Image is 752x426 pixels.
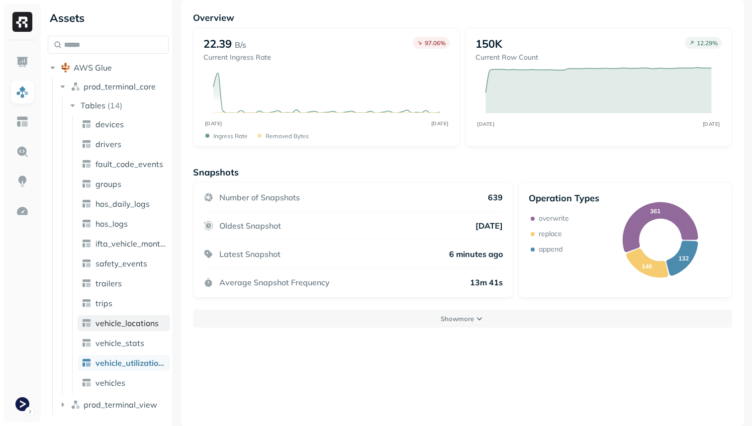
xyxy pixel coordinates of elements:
[266,132,309,140] p: Removed bytes
[107,100,122,110] p: ( 14 )
[477,121,494,127] tspan: [DATE]
[441,314,474,324] p: Show more
[95,258,147,268] span: safety_events
[82,278,92,288] img: table
[61,63,71,73] img: root
[78,275,170,291] a: trailers
[71,82,81,91] img: namespace
[219,277,330,287] p: Average Snapshot Frequency
[78,335,170,351] a: vehicle_stats
[95,239,166,249] span: ifta_vehicle_months
[678,255,689,262] text: 132
[78,315,170,331] a: vehicle_locations
[78,196,170,212] a: hos_daily_logs
[203,53,271,62] p: Current Ingress Rate
[449,249,503,259] p: 6 minutes ago
[48,10,169,26] div: Assets
[529,192,599,204] p: Operation Types
[78,236,170,252] a: ifta_vehicle_months
[650,207,660,215] text: 361
[16,115,29,128] img: Asset Explorer
[12,12,32,32] img: Ryft
[697,39,718,47] p: 12.29 %
[82,338,92,348] img: table
[84,400,157,410] span: prod_terminal_view
[425,39,446,47] p: 97.06 %
[475,37,502,51] p: 150K
[16,205,29,218] img: Optimization
[539,245,563,254] p: append
[78,256,170,271] a: safety_events
[95,179,121,189] span: groups
[95,358,166,368] span: vehicle_utilization_day
[78,136,170,152] a: drivers
[95,139,121,149] span: drivers
[71,400,81,410] img: namespace
[235,39,246,51] p: B/s
[219,249,281,259] p: Latest Snapshot
[84,82,156,91] span: prod_terminal_core
[95,298,112,308] span: trips
[82,378,92,388] img: table
[219,221,281,231] p: Oldest Snapshot
[539,214,569,223] p: overwrite
[78,355,170,371] a: vehicle_utilization_day
[58,397,169,413] button: prod_terminal_view
[82,298,92,308] img: table
[703,121,720,127] tspan: [DATE]
[82,239,92,249] img: table
[82,318,92,328] img: table
[15,397,29,411] img: Terminal
[95,278,122,288] span: trailers
[82,258,92,268] img: table
[16,56,29,69] img: Dashboard
[193,167,239,178] p: Snapshots
[95,378,125,388] span: vehicles
[642,262,652,270] text: 146
[82,179,92,189] img: table
[48,60,169,76] button: AWS Glue
[82,159,92,169] img: table
[95,219,128,229] span: hos_logs
[95,199,150,209] span: hos_daily_logs
[68,97,170,113] button: Tables(14)
[82,219,92,229] img: table
[204,120,222,127] tspan: [DATE]
[475,53,538,62] p: Current Row Count
[95,159,163,169] span: fault_code_events
[82,119,92,129] img: table
[78,216,170,232] a: hos_logs
[16,175,29,188] img: Insights
[213,132,248,140] p: Ingress Rate
[78,156,170,172] a: fault_code_events
[470,277,503,287] p: 13m 41s
[539,229,562,239] p: replace
[78,375,170,391] a: vehicles
[475,221,503,231] p: [DATE]
[488,192,503,202] p: 639
[193,310,732,328] button: Showmore
[78,116,170,132] a: devices
[95,338,144,348] span: vehicle_stats
[16,145,29,158] img: Query Explorer
[82,139,92,149] img: table
[78,176,170,192] a: groups
[203,37,232,51] p: 22.39
[16,85,29,98] img: Assets
[58,79,169,94] button: prod_terminal_core
[82,358,92,368] img: table
[74,63,112,73] span: AWS Glue
[82,199,92,209] img: table
[81,100,105,110] span: Tables
[193,12,732,23] p: Overview
[219,192,300,202] p: Number of Snapshots
[78,295,170,311] a: trips
[95,119,124,129] span: devices
[95,318,159,328] span: vehicle_locations
[431,120,448,127] tspan: [DATE]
